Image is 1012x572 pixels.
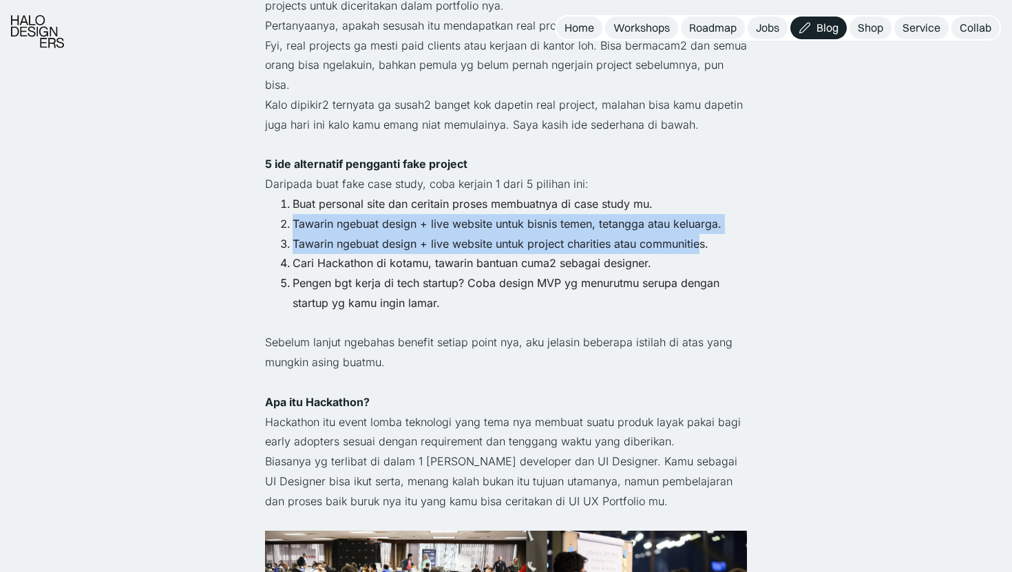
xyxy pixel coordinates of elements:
[748,17,788,39] a: Jobs
[689,21,737,35] div: Roadmap
[894,17,949,39] a: Service
[265,412,747,452] p: Hackathon itu event lomba teknologi yang tema nya membuat suatu produk layak pakai bagi early ado...
[265,332,747,372] p: Sebelum lanjut ngebahas benefit setiap point nya, aku jelasin beberapa istilah di atas yang mungk...
[293,194,747,214] li: Buat personal site dan ceritain proses membuatnya di case study mu.
[265,36,747,95] p: Fyi, real projects ga mesti paid clients atau kerjaan di kantor loh. Bisa bermacam2 dan semua ora...
[265,157,467,171] strong: 5 ide alternatif pengganti fake project
[903,21,940,35] div: Service
[293,214,747,234] li: Tawarin ngebuat design + live website untuk bisnis temen, tetangga atau keluarga.
[293,273,747,313] li: Pengen bgt kerja di tech startup? Coba design MVP yg menurutmu serupa dengan startup yg kamu ingi...
[960,21,991,35] div: Collab
[951,17,1000,39] a: Collab
[265,174,747,194] p: Daripada buat fake case study, coba kerjain 1 dari 5 pilihan ini:
[265,452,747,511] p: Biasanya yg terlibat di dalam 1 [PERSON_NAME] developer dan UI Designer. Kamu sebagai UI Designer...
[605,17,678,39] a: Workshops
[293,234,747,254] li: Tawarin ngebuat design + live website untuk project charities atau communities.
[681,17,745,39] a: Roadmap
[265,372,747,392] p: ‍
[293,253,747,273] li: Cari Hackathon di kotamu, tawarin bantuan cuma2 sebagai designer.
[265,395,370,409] strong: Apa itu Hackathon?
[265,511,747,531] p: ‍
[850,17,892,39] a: Shop
[790,17,847,39] a: Blog
[565,21,594,35] div: Home
[613,21,670,35] div: Workshops
[265,95,747,135] p: Kalo dipikir2 ternyata ga susah2 banget kok dapetin real project, malahan bisa kamu dapetin juga ...
[265,135,747,155] p: ‍
[858,21,883,35] div: Shop
[816,21,839,35] div: Blog
[265,16,747,36] p: Pertanyaanya, apakah sesusah itu mendapatkan real projects ?
[265,313,747,333] p: ‍
[556,17,602,39] a: Home
[756,21,779,35] div: Jobs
